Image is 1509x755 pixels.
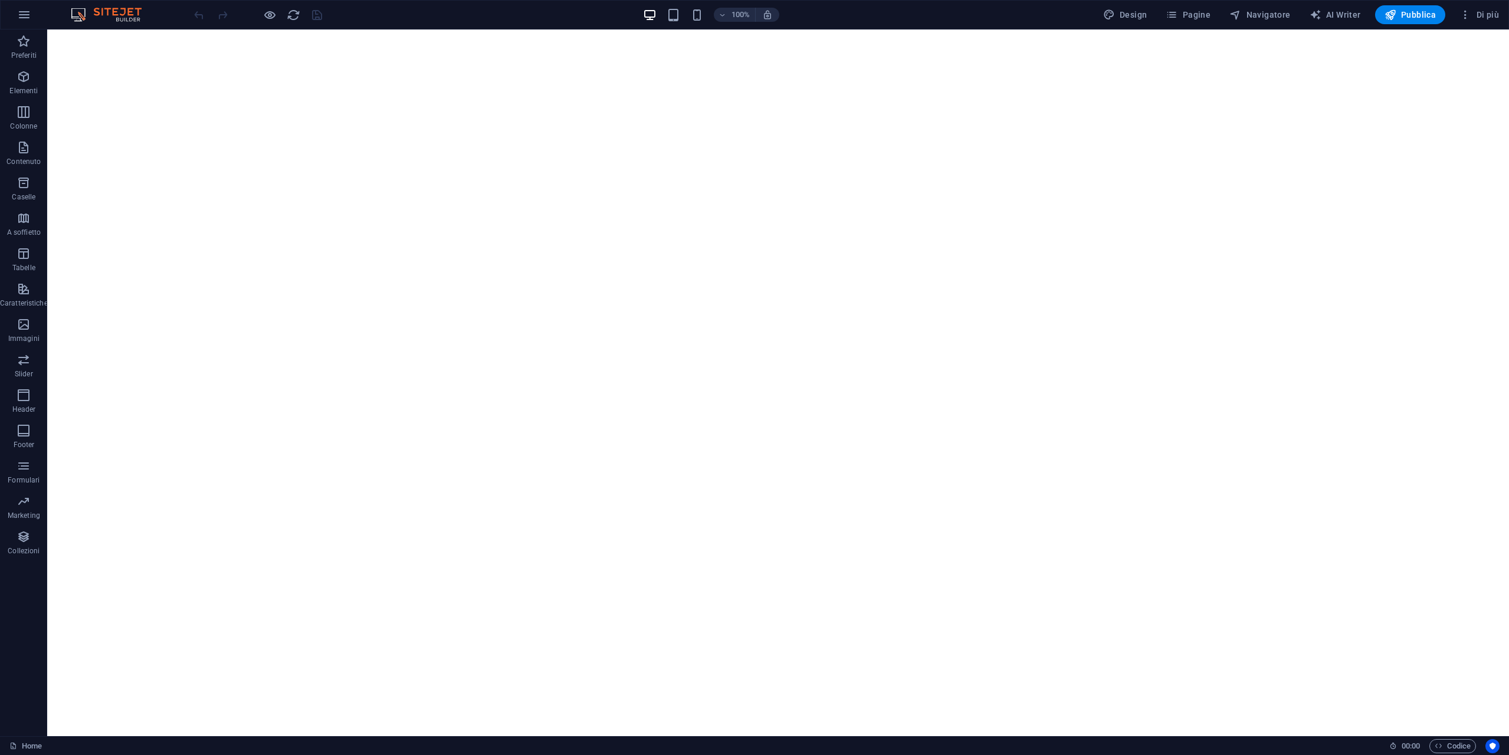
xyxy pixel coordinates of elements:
p: Caselle [12,192,35,202]
span: Navigatore [1229,9,1290,21]
p: Footer [14,440,35,449]
button: 100% [714,8,756,22]
p: Preferiti [11,51,37,60]
p: Immagini [8,334,40,343]
span: Codice [1435,739,1471,753]
img: Editor Logo [68,8,156,22]
span: Pagine [1166,9,1211,21]
button: Pubblica [1375,5,1446,24]
button: reload [286,8,300,22]
button: Navigatore [1225,5,1295,24]
button: AI Writer [1305,5,1366,24]
p: Collezioni [8,546,40,556]
span: Pubblica [1385,9,1436,21]
a: Fai clic per annullare la selezione. Doppio clic per aprire le pagine [9,739,42,753]
p: Tabelle [12,263,35,273]
button: Codice [1429,739,1476,753]
h6: 100% [731,8,750,22]
i: Ricarica la pagina [287,8,300,22]
i: Quando ridimensioni, regola automaticamente il livello di zoom in modo che corrisponda al disposi... [762,9,773,20]
button: Design [1098,5,1152,24]
button: Pagine [1161,5,1215,24]
p: Slider [15,369,33,379]
p: Formulari [8,475,40,485]
span: Design [1103,9,1147,21]
h6: Tempo sessione [1389,739,1421,753]
p: Colonne [10,122,37,131]
p: Elementi [9,86,38,96]
p: Marketing [8,511,40,520]
p: Header [12,405,36,414]
span: : [1410,741,1412,750]
span: Di più [1459,9,1499,21]
button: Clicca qui per lasciare la modalità di anteprima e continuare la modifica [263,8,277,22]
button: Usercentrics [1485,739,1500,753]
div: Design (Ctrl+Alt+Y) [1098,5,1152,24]
button: Di più [1455,5,1504,24]
p: Contenuto [6,157,41,166]
span: 00 00 [1402,739,1420,753]
span: AI Writer [1310,9,1361,21]
p: A soffietto [7,228,41,237]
